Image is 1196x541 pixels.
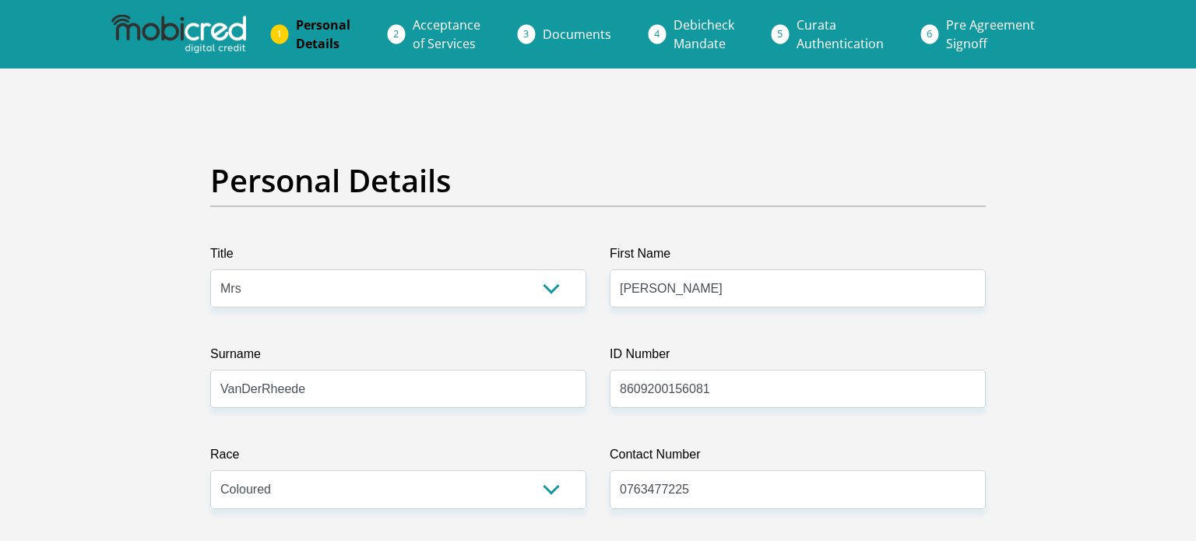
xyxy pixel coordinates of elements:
[610,269,986,307] input: First Name
[784,9,896,59] a: CurataAuthentication
[610,345,986,370] label: ID Number
[210,244,586,269] label: Title
[296,16,350,52] span: Personal Details
[674,16,734,52] span: Debicheck Mandate
[210,162,986,199] h2: Personal Details
[610,470,986,508] input: Contact Number
[610,445,986,470] label: Contact Number
[413,16,480,52] span: Acceptance of Services
[661,9,747,59] a: DebicheckMandate
[543,26,611,43] span: Documents
[210,345,586,370] label: Surname
[610,370,986,408] input: ID Number
[610,244,986,269] label: First Name
[946,16,1035,52] span: Pre Agreement Signoff
[934,9,1047,59] a: Pre AgreementSignoff
[111,15,245,54] img: mobicred logo
[210,370,586,408] input: Surname
[530,19,624,50] a: Documents
[797,16,884,52] span: Curata Authentication
[283,9,363,59] a: PersonalDetails
[400,9,493,59] a: Acceptanceof Services
[210,445,586,470] label: Race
